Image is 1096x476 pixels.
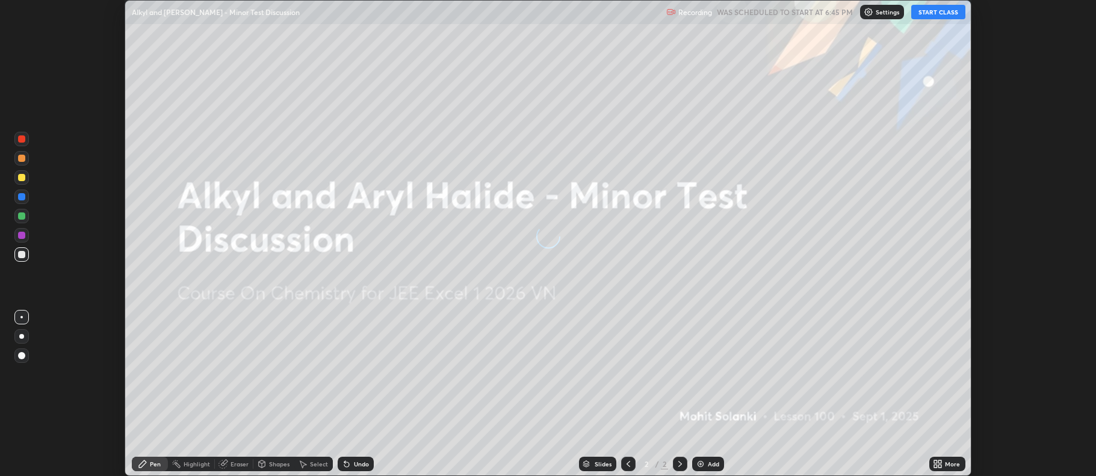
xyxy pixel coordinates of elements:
p: Recording [678,8,712,17]
div: 2 [661,459,668,469]
div: Shapes [269,461,289,467]
img: add-slide-button [696,459,705,469]
img: recording.375f2c34.svg [666,7,676,17]
div: Undo [354,461,369,467]
div: Pen [150,461,161,467]
h5: WAS SCHEDULED TO START AT 6:45 PM [717,7,853,17]
button: START CLASS [911,5,965,19]
p: Alkyl and [PERSON_NAME] - Minor Test Discussion [132,7,300,17]
div: Eraser [231,461,249,467]
div: Add [708,461,719,467]
img: class-settings-icons [864,7,873,17]
div: More [945,461,960,467]
div: 2 [640,460,652,468]
div: Highlight [184,461,210,467]
p: Settings [876,9,899,15]
div: Slides [595,461,611,467]
div: / [655,460,658,468]
div: Select [310,461,328,467]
